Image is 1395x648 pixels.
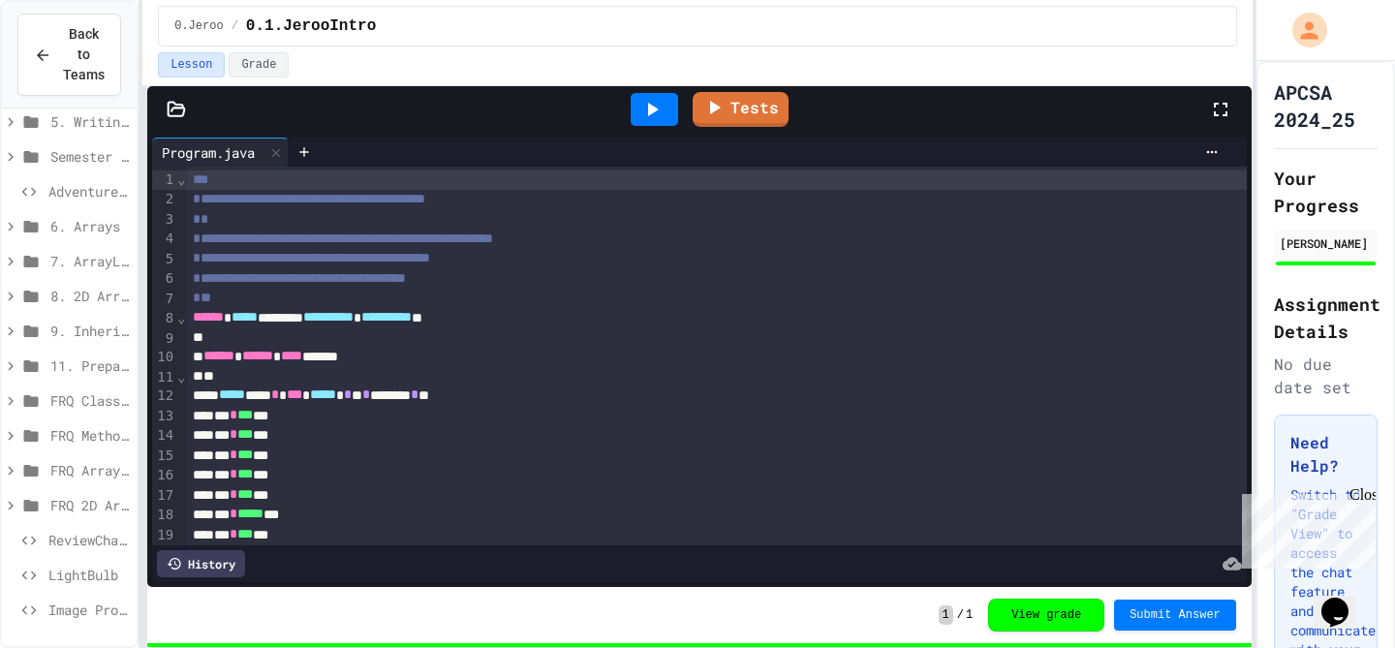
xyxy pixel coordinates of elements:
div: 5 [152,250,176,269]
div: 16 [152,466,176,485]
span: 0.1.JerooIntro [246,15,376,38]
span: Submit Answer [1130,607,1221,623]
div: History [157,550,245,577]
iframe: chat widget [1314,571,1376,629]
div: 8 [152,309,176,328]
span: Fold line [176,171,186,187]
div: No due date set [1274,353,1378,399]
span: 9. Inheritance [50,321,129,341]
div: 7 [152,290,176,309]
span: FRQ 2D Arrays (AI Graded) [50,495,129,515]
span: / [232,18,238,34]
span: FRQ Class Design (AI Graded) [50,390,129,411]
div: 17 [152,486,176,506]
button: Back to Teams [17,14,121,96]
span: 1 [939,605,953,625]
div: 13 [152,407,176,426]
span: Back to Teams [63,24,105,85]
div: 6 [152,269,176,289]
div: [PERSON_NAME] [1280,234,1372,252]
div: 9 [152,329,176,349]
span: Fold line [176,369,186,385]
span: Image Project [48,600,129,620]
button: Lesson [158,52,225,77]
span: 5. Writing Classes [50,111,129,132]
span: 0.Jeroo [174,18,223,34]
h2: Assignment Details [1274,291,1378,345]
span: Fold line [176,310,186,325]
div: Chat with us now!Close [8,8,134,123]
div: 4 [152,230,176,249]
span: 7. ArrayList [50,251,129,271]
a: Tests [693,92,789,127]
div: 18 [152,506,176,525]
span: 11. Preparing for the Exam [50,355,129,376]
span: ReviewChallenge [48,530,129,550]
span: 8. 2D Arrays [50,286,129,306]
span: FRQ Methods and Control (AI Graded) [50,425,129,446]
div: 19 [152,526,176,545]
span: / [957,607,964,623]
span: Semester 1 Review and Project [50,146,129,167]
h3: Need Help? [1290,431,1361,478]
div: 2 [152,190,176,209]
div: 11 [152,368,176,387]
span: 6. Arrays [50,216,129,236]
iframe: chat widget [1234,486,1376,569]
div: 15 [152,447,176,466]
div: Program.java [152,142,264,163]
div: 14 [152,426,176,446]
span: LightBulb [48,565,129,585]
div: 1 [152,170,176,190]
span: Adventure Game Semester 2 [48,181,129,201]
span: 1 [966,607,973,623]
button: Grade [229,52,289,77]
span: FRQ Arrays/ArrayLists (AI Graded) [50,460,129,480]
div: My Account [1272,8,1332,52]
div: 10 [152,348,176,367]
button: View grade [988,599,1104,632]
div: 3 [152,210,176,230]
h2: Your Progress [1274,165,1378,219]
div: Program.java [152,138,289,167]
div: 12 [152,386,176,406]
button: Submit Answer [1114,600,1236,631]
h1: APCSA 2024_25 [1274,78,1378,133]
